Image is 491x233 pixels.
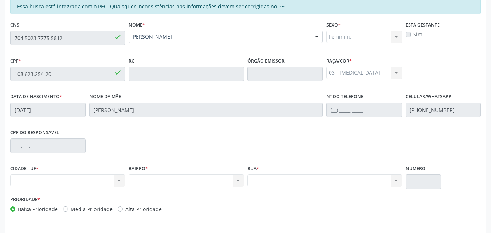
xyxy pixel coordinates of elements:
[247,55,285,67] label: Órgão emissor
[406,103,481,117] input: (__) _____-_____
[326,19,341,31] label: Sexo
[89,91,121,103] label: Nome da mãe
[326,91,363,103] label: Nº do Telefone
[247,163,259,174] label: Rua
[10,127,59,138] label: CPF do responsável
[114,68,122,76] span: done
[129,163,148,174] label: BAIRRO
[406,163,426,174] label: Número
[125,205,162,213] label: Alta Prioridade
[326,103,402,117] input: (__) _____-_____
[10,55,21,67] label: CPF
[10,91,62,103] label: Data de nascimento
[129,55,135,67] label: RG
[406,91,451,103] label: Celular/WhatsApp
[10,19,19,31] label: CNS
[10,138,86,153] input: ___.___.___-__
[10,194,40,205] label: Prioridade
[10,163,39,174] label: CIDADE - UF
[413,31,422,38] label: Sim
[71,205,113,213] label: Média Prioridade
[131,33,308,40] span: [PERSON_NAME]
[10,103,86,117] input: __/__/____
[114,33,122,41] span: done
[18,205,58,213] label: Baixa Prioridade
[326,55,352,67] label: Raça/cor
[129,19,145,31] label: Nome
[406,19,440,31] label: Está gestante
